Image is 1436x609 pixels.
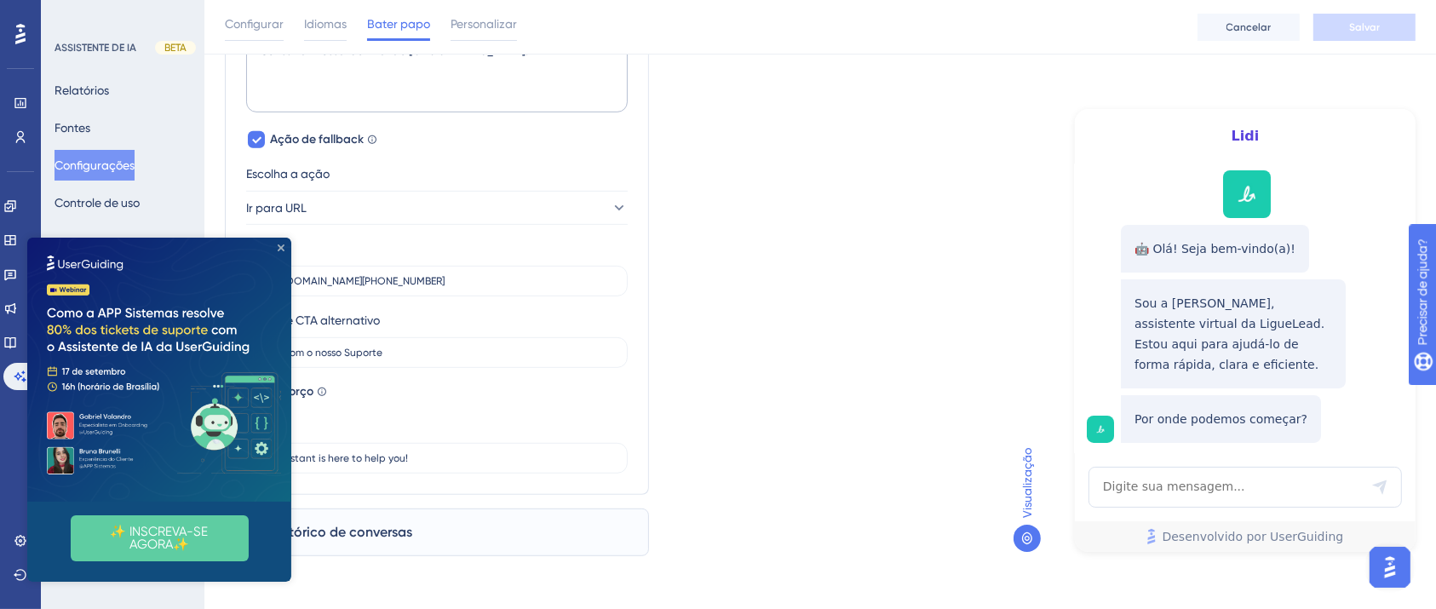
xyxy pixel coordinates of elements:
[270,524,412,540] font: Histórico de conversas
[367,17,430,31] font: Bater papo
[1134,296,1324,371] font: Sou a [PERSON_NAME], assistente virtual da LigueLead. Estou aqui para ajudá-lo de forma rápida, c...
[1134,412,1307,426] font: Por onde podemos começar?
[55,42,136,54] font: ASSISTENTE DE IA
[250,7,257,14] div: Fechar visualização
[55,75,109,106] button: Relatórios
[246,167,330,181] font: Escolha a ação
[164,42,187,54] font: BETA
[55,187,140,218] button: Controle de uso
[451,17,517,31] font: Personalizar
[225,17,284,31] font: Configurar
[246,191,628,225] button: Ir para URL
[261,275,613,287] input: https://help.yourwebsite.com/pt-br
[1228,175,1266,213] img: imagem-do-lançador-texto-alternativo
[55,196,140,210] font: Controle de uso
[1313,14,1416,41] button: Salvar
[1163,530,1344,543] font: Desenvolvido por UserGuiding
[1088,467,1402,508] textarea: Entrada de texto do assistente de IA
[55,158,135,172] font: Configurações
[1134,242,1295,256] font: 🤖 Olá! Seja bem-vindo(a)!
[304,17,347,31] font: Idiomas
[246,201,307,215] font: Ir para URL
[1232,128,1260,144] font: Lidi
[55,83,109,97] font: Relatórios
[1371,479,1388,496] div: Enviar mensagem
[270,132,364,147] font: Ação de fallback
[261,347,613,359] input: Fale com uma pessoa
[1349,21,1380,33] font: Salvar
[246,9,628,112] textarea: Desculpe, não consegui responder à sua pergunta. Tente consultar nossa Central de [GEOGRAPHIC_DATA].
[1020,448,1034,518] font: Visualização
[1364,542,1416,593] iframe: Iniciador do Assistente de IA do UserGuiding
[1198,14,1300,41] button: Cancelar
[1092,421,1109,438] img: imagem-do-lançador-texto-alternativo
[40,8,146,20] font: Precisar de ajuda?
[83,286,185,314] font: ✨ INSCREVA-SE AGORA✨
[43,278,221,324] button: ✨ INSCREVA-SE AGORA✨
[55,112,90,143] button: Fontes
[246,313,380,327] font: Texto de CTA alternativo
[261,452,613,464] input: O Assistente de IA está aqui para ajudar você!
[1226,21,1272,33] font: Cancelar
[55,121,90,135] font: Fontes
[270,384,313,399] font: Reforço
[55,150,135,181] button: Configurações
